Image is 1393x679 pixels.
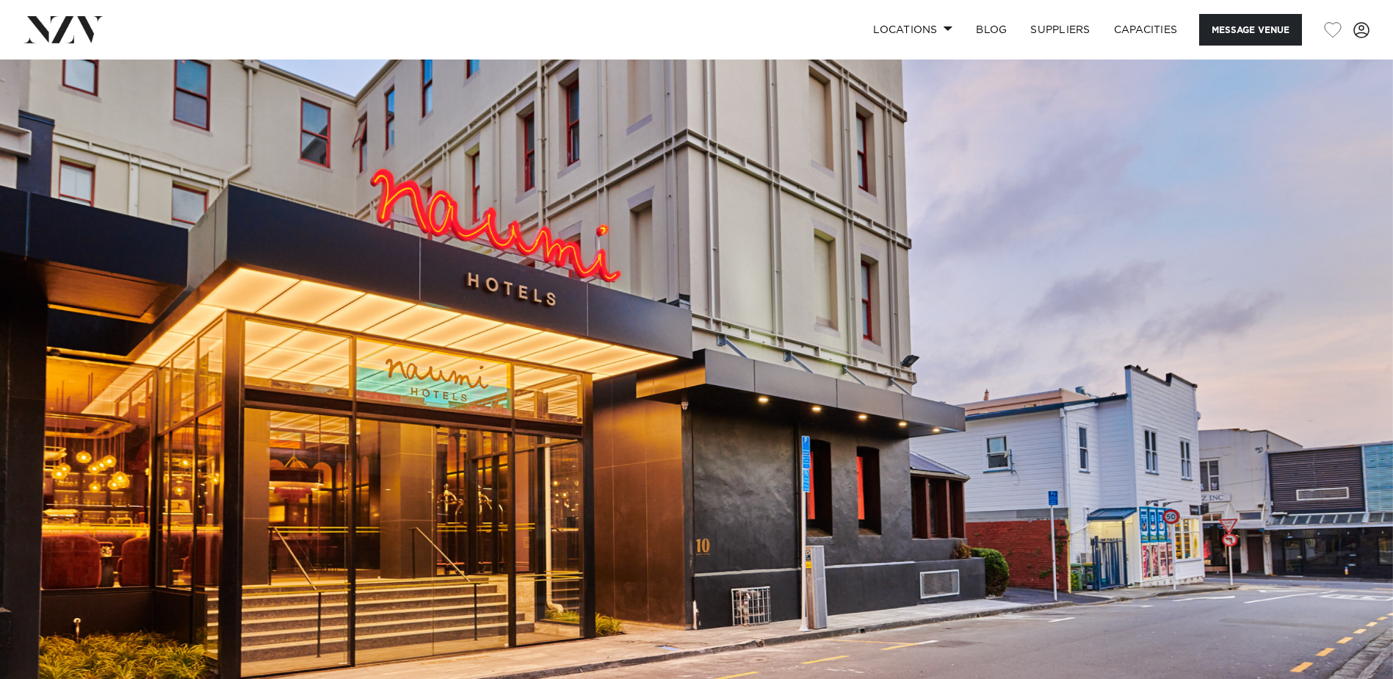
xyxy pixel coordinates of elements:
[1199,14,1302,46] button: Message Venue
[861,14,964,46] a: Locations
[1102,14,1190,46] a: Capacities
[1018,14,1101,46] a: SUPPLIERS
[23,16,104,43] img: nzv-logo.png
[964,14,1018,46] a: BLOG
